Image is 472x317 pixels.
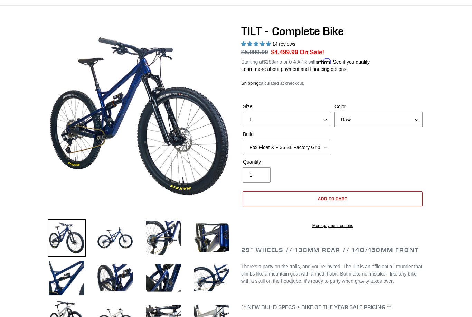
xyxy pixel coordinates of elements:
[193,219,231,257] img: Load image into Gallery viewer, TILT - Complete Bike
[241,304,424,310] h4: ** NEW BUILD SPECS + BIKE OF THE YEAR SALE PRICING **
[263,59,274,65] span: $188
[241,246,424,254] h2: 29" Wheels // 138mm Rear // 140/150mm Front
[272,41,295,47] span: 14 reviews
[241,25,424,38] h1: TILT - Complete Bike
[144,259,182,297] img: Load image into Gallery viewer, TILT - Complete Bike
[334,103,423,110] label: Color
[317,58,331,64] span: Affirm
[243,131,331,138] label: Build
[48,219,86,257] img: Load image into Gallery viewer, TILT - Complete Bike
[48,259,86,297] img: Load image into Gallery viewer, TILT - Complete Bike
[241,41,272,47] span: 5.00 stars
[96,219,134,257] img: Load image into Gallery viewer, TILT - Complete Bike
[193,259,231,297] img: Load image into Gallery viewer, TILT - Complete Bike
[243,191,423,206] button: Add to cart
[243,103,331,110] label: Size
[144,219,182,257] img: Load image into Gallery viewer, TILT - Complete Bike
[96,259,134,297] img: Load image into Gallery viewer, TILT - Complete Bike
[333,59,370,65] a: See if you qualify - Learn more about Affirm Financing (opens in modal)
[318,196,348,201] span: Add to cart
[300,48,324,57] span: On Sale!
[241,57,370,66] p: Starting at /mo or 0% APR with .
[241,81,259,86] a: Shipping
[241,263,424,285] p: There’s a party on the trails, and you’re invited. The Tilt is an efficient all-rounder that clim...
[243,223,423,229] a: More payment options
[241,80,424,87] div: calculated at checkout.
[271,49,298,56] span: $4,499.99
[243,158,331,166] label: Quantity
[241,66,346,72] a: Learn more about payment and financing options
[241,49,268,56] s: $5,999.99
